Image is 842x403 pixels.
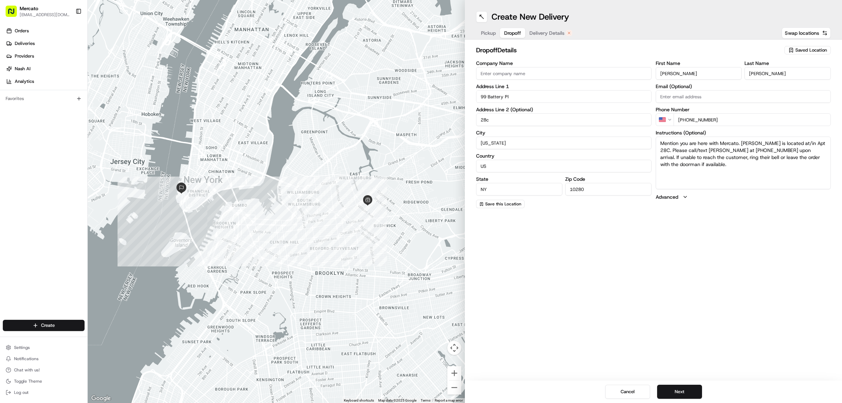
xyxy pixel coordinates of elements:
[656,107,831,112] label: Phone Number
[119,90,128,98] button: Start new chat
[15,28,29,34] span: Orders
[476,200,524,208] button: Save this Location
[14,356,39,362] span: Notifications
[15,53,34,59] span: Providers
[529,29,564,37] span: Delivery Details
[656,193,678,200] label: Advanced
[3,320,85,331] button: Create
[89,394,113,403] a: Open this area in Google Maps (opens a new window)
[485,201,521,207] span: Save this Location
[109,110,128,119] button: See all
[3,63,87,74] a: Nash AI
[3,51,87,62] a: Providers
[476,130,651,135] label: City
[27,129,41,135] span: [DATE]
[14,345,30,350] span: Settings
[41,322,55,329] span: Create
[476,84,651,89] label: Address Line 1
[476,107,651,112] label: Address Line 2 (Optional)
[7,48,128,60] p: Welcome 👋
[656,67,742,80] input: Enter first name
[3,365,85,375] button: Chat with us!
[656,61,742,66] label: First Name
[14,390,28,395] span: Log out
[49,194,85,200] a: Powered byPylon
[32,87,115,94] div: Start new chat
[744,61,831,66] label: Last Name
[27,148,41,154] span: [DATE]
[3,376,85,386] button: Toggle Theme
[605,385,650,399] button: Cancel
[20,5,38,12] button: Mercato
[3,388,85,397] button: Log out
[4,174,56,187] a: 📗Knowledge Base
[7,27,21,41] img: Nash
[7,112,45,117] div: Past conversations
[7,178,13,184] div: 📗
[15,66,31,72] span: Nash AI
[492,11,569,22] h1: Create New Delivery
[32,94,96,100] div: We're available if you need us!
[3,25,87,37] a: Orders
[476,113,651,126] input: Apartment, suite, unit, etc.
[656,193,831,200] button: Advanced
[656,84,831,89] label: Email (Optional)
[656,137,831,189] textarea: Mention you are here with Mercato. [PERSON_NAME] is located at/in Apt 28C. Please call/text [PERS...
[66,177,113,184] span: API Documentation
[476,137,651,149] input: Enter city
[476,67,651,80] input: Enter company name
[15,40,35,47] span: Deliveries
[15,78,34,85] span: Analytics
[744,67,831,80] input: Enter last name
[59,178,65,184] div: 💻
[782,27,831,39] button: Swap locations
[656,130,831,135] label: Instructions (Optional)
[3,3,73,20] button: Mercato[EMAIL_ADDRESS][DOMAIN_NAME]
[435,398,463,402] a: Report a map error
[476,177,562,181] label: State
[378,398,416,402] span: Map data ©2025 Google
[14,177,54,184] span: Knowledge Base
[447,366,461,380] button: Zoom in
[23,148,26,154] span: •
[18,66,116,73] input: Clear
[7,87,20,100] img: 1736555255976-a54dd68f-1ca7-489b-9aae-adbdc363a1c4
[14,378,42,384] span: Toggle Theme
[674,113,831,126] input: Enter phone number
[3,38,87,49] a: Deliveries
[784,45,831,55] button: Saved Location
[421,398,430,402] a: Terms
[89,394,113,403] img: Google
[344,398,374,403] button: Keyboard shortcuts
[795,47,827,53] span: Saved Location
[23,129,26,135] span: •
[56,174,115,187] a: 💻API Documentation
[447,341,461,355] button: Map camera controls
[476,90,651,103] input: Enter address
[20,12,70,18] button: [EMAIL_ADDRESS][DOMAIN_NAME]
[3,76,87,87] a: Analytics
[476,153,651,158] label: Country
[476,61,651,66] label: Company Name
[15,87,27,100] img: 9188753566659_6852d8bf1fb38e338040_72.png
[476,160,651,172] input: Enter country
[656,90,831,103] input: Enter email address
[3,93,85,104] div: Favorites
[785,29,819,37] span: Swap locations
[14,367,40,373] span: Chat with us!
[481,29,496,37] span: Pickup
[476,183,562,196] input: Enter state
[3,343,85,352] button: Settings
[447,381,461,395] button: Zoom out
[565,183,651,196] input: Enter zip code
[70,194,85,200] span: Pylon
[565,177,651,181] label: Zip Code
[657,385,702,399] button: Next
[504,29,521,37] span: Dropoff
[3,354,85,364] button: Notifications
[476,45,780,55] h2: dropoff Details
